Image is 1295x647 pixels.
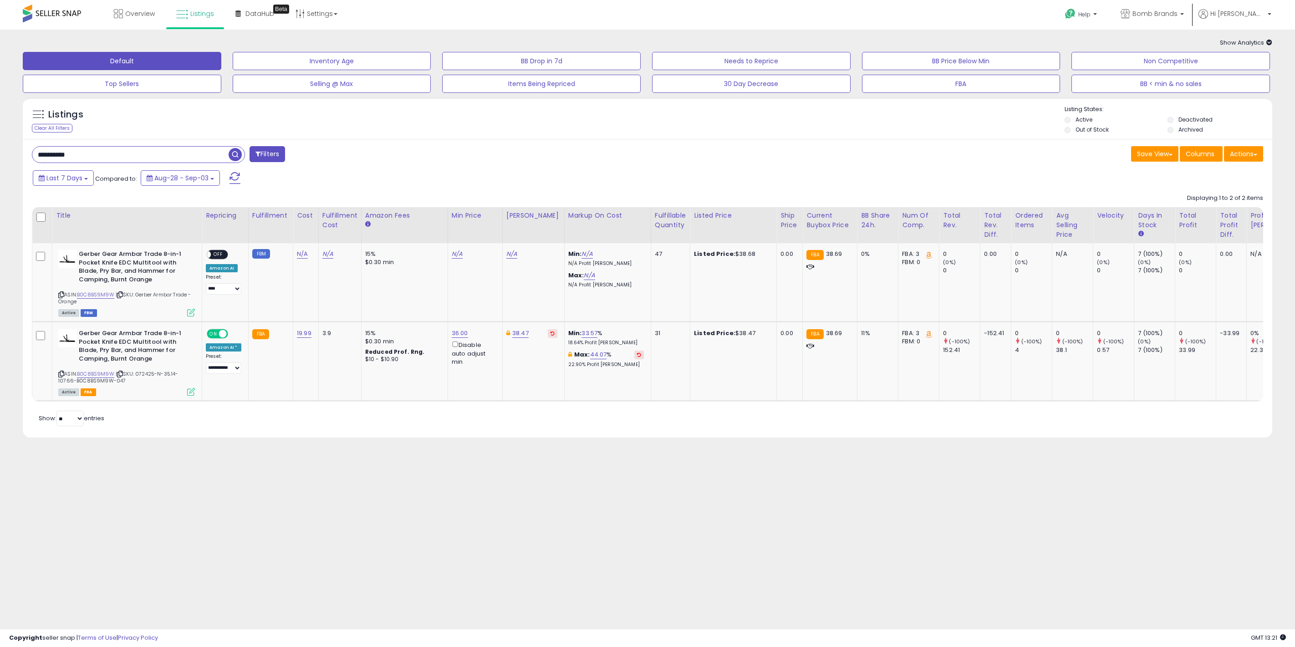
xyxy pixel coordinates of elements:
div: Preset: [206,353,241,374]
div: Fulfillment Cost [322,211,357,230]
small: (0%) [1138,259,1151,266]
small: FBA [806,250,823,260]
p: N/A Profit [PERSON_NAME] [568,260,644,267]
span: Bomb Brands [1132,9,1178,18]
span: Columns [1186,149,1214,158]
small: (-100%) [1256,338,1277,345]
div: 0.00 [780,329,795,337]
label: Deactivated [1178,116,1213,123]
div: 3.9 [322,329,354,337]
button: Aug-28 - Sep-03 [141,170,220,186]
b: Max: [574,350,590,359]
a: 44.07 [590,350,607,359]
a: 36.00 [452,329,468,338]
div: 0 [1015,266,1052,275]
div: 0 [1179,250,1216,258]
div: $10 - $10.90 [365,356,441,363]
a: N/A [584,271,595,280]
div: % [568,329,644,346]
span: Overview [125,9,155,18]
span: Help [1078,10,1091,18]
div: 0 [943,250,980,258]
div: 0 [1097,250,1134,258]
div: FBM: 0 [902,258,932,266]
div: 7 (100%) [1138,250,1175,258]
div: Markup on Cost [568,211,647,220]
small: (-100%) [1103,338,1124,345]
div: Fulfillment [252,211,289,220]
div: Amazon Fees [365,211,444,220]
div: N/A [1056,250,1086,258]
div: Days In Stock [1138,211,1171,230]
h5: Listings [48,108,83,121]
small: FBA [252,329,269,339]
div: [PERSON_NAME] [506,211,561,220]
label: Active [1076,116,1092,123]
div: Displaying 1 to 2 of 2 items [1187,194,1263,203]
div: 0 [1015,329,1052,337]
small: (0%) [943,259,956,266]
span: ON [208,330,219,338]
div: Amazon AI [206,264,238,272]
div: Total Rev. Diff. [984,211,1007,239]
div: Velocity [1097,211,1130,220]
span: FBM [81,309,97,317]
div: 0.00 [780,250,795,258]
a: N/A [322,250,333,259]
div: 0.00 [984,250,1004,258]
button: Non Competitive [1071,52,1270,70]
button: Items Being Repriced [442,75,641,93]
b: Min: [568,250,582,258]
div: Avg Selling Price [1056,211,1089,239]
b: Listed Price: [694,329,735,337]
div: 47 [655,250,683,258]
div: Num of Comp. [902,211,935,230]
button: Save View [1131,146,1178,162]
small: Days In Stock. [1138,230,1143,238]
button: Inventory Age [233,52,431,70]
a: 38.47 [512,329,529,338]
div: 7 (100%) [1138,329,1175,337]
div: 0 [1097,329,1134,337]
div: 0 [1179,266,1216,275]
div: FBA: 3 [902,329,932,337]
label: Out of Stock [1076,126,1109,133]
div: 0 [1179,329,1216,337]
a: N/A [297,250,308,259]
span: OFF [227,330,241,338]
button: Columns [1180,146,1223,162]
small: (0%) [1097,259,1110,266]
b: Max: [568,271,584,280]
div: 4 [1015,346,1052,354]
div: Disable auto adjust min [452,340,495,366]
small: FBM [252,249,270,259]
span: All listings currently available for purchase on Amazon [58,388,79,396]
th: The percentage added to the cost of goods (COGS) that forms the calculator for Min & Max prices. [564,207,651,243]
div: FBA: 3 [902,250,932,258]
span: FBA [81,388,96,396]
span: DataHub [245,9,274,18]
div: 0 [1015,250,1052,258]
div: 0 [1056,329,1093,337]
button: Filters [250,146,285,162]
button: BB Drop in 7d [442,52,641,70]
div: ASIN: [58,250,195,316]
p: N/A Profit [PERSON_NAME] [568,282,644,288]
div: 0.00 [1220,250,1239,258]
small: (-100%) [949,338,970,345]
button: BB < min & no sales [1071,75,1270,93]
small: (0%) [1179,259,1192,266]
div: 15% [365,250,441,258]
a: N/A [452,250,463,259]
div: Repricing [206,211,245,220]
div: Cost [297,211,315,220]
div: Total Profit Diff. [1220,211,1243,239]
small: (-100%) [1021,338,1042,345]
div: 0.57 [1097,346,1134,354]
span: | SKU: 072425-N-35.14-10766-B0C8BS9M9W-047 [58,370,178,384]
span: Hi [PERSON_NAME] [1210,9,1265,18]
span: Aug-28 - Sep-03 [154,173,209,183]
span: OFF [211,251,225,259]
div: Preset: [206,274,241,295]
a: 33.57 [581,329,597,338]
